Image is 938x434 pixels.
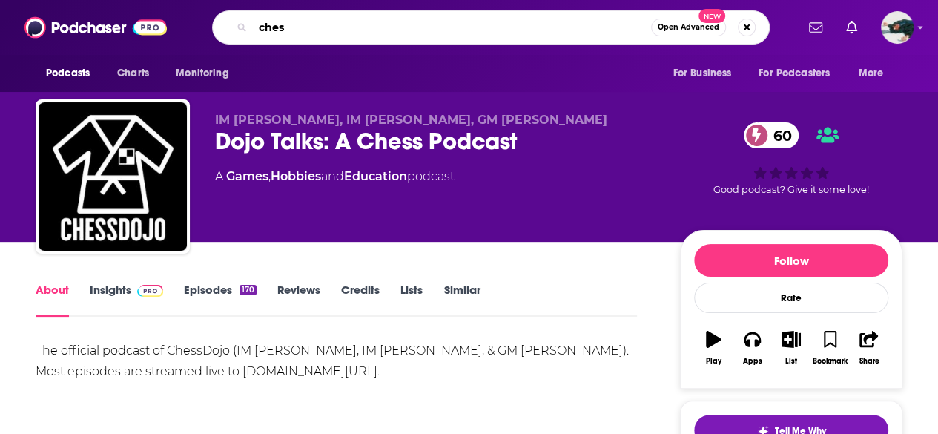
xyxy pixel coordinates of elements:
[268,169,271,183] span: ,
[344,169,407,183] a: Education
[165,59,248,88] button: open menu
[215,168,455,185] div: A podcast
[850,321,888,375] button: Share
[733,321,771,375] button: Apps
[694,283,888,313] div: Rate
[680,113,902,205] div: 60Good podcast? Give it some love!
[108,59,158,88] a: Charts
[759,63,830,84] span: For Podcasters
[673,63,731,84] span: For Business
[881,11,914,44] img: User Profile
[90,283,163,317] a: InsightsPodchaser Pro
[651,19,726,36] button: Open AdvancedNew
[341,283,380,317] a: Credits
[759,122,799,148] span: 60
[772,321,810,375] button: List
[785,357,797,366] div: List
[39,102,187,251] img: Dojo Talks: A Chess Podcast
[137,285,163,297] img: Podchaser Pro
[881,11,914,44] button: Show profile menu
[848,59,902,88] button: open menu
[36,59,109,88] button: open menu
[215,113,607,127] span: IM [PERSON_NAME], IM [PERSON_NAME], GM [PERSON_NAME]
[443,283,480,317] a: Similar
[24,13,167,42] img: Podchaser - Follow, Share and Rate Podcasts
[277,283,320,317] a: Reviews
[694,244,888,277] button: Follow
[713,184,869,195] span: Good podcast? Give it some love!
[859,63,884,84] span: More
[253,16,651,39] input: Search podcasts, credits, & more...
[743,357,762,366] div: Apps
[662,59,750,88] button: open menu
[400,283,423,317] a: Lists
[271,169,321,183] a: Hobbies
[321,169,344,183] span: and
[184,283,257,317] a: Episodes170
[212,10,770,45] div: Search podcasts, credits, & more...
[240,285,257,295] div: 170
[706,357,721,366] div: Play
[744,122,799,148] a: 60
[813,357,848,366] div: Bookmark
[36,341,637,382] div: The official podcast of ChessDojo (IM [PERSON_NAME], IM [PERSON_NAME], & GM [PERSON_NAME]). Most ...
[117,63,149,84] span: Charts
[658,24,719,31] span: Open Advanced
[840,15,863,40] a: Show notifications dropdown
[859,357,879,366] div: Share
[46,63,90,84] span: Podcasts
[881,11,914,44] span: Logged in as fsg.publicity
[226,169,268,183] a: Games
[810,321,849,375] button: Bookmark
[694,321,733,375] button: Play
[749,59,851,88] button: open menu
[36,283,69,317] a: About
[176,63,228,84] span: Monitoring
[803,15,828,40] a: Show notifications dropdown
[698,9,725,23] span: New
